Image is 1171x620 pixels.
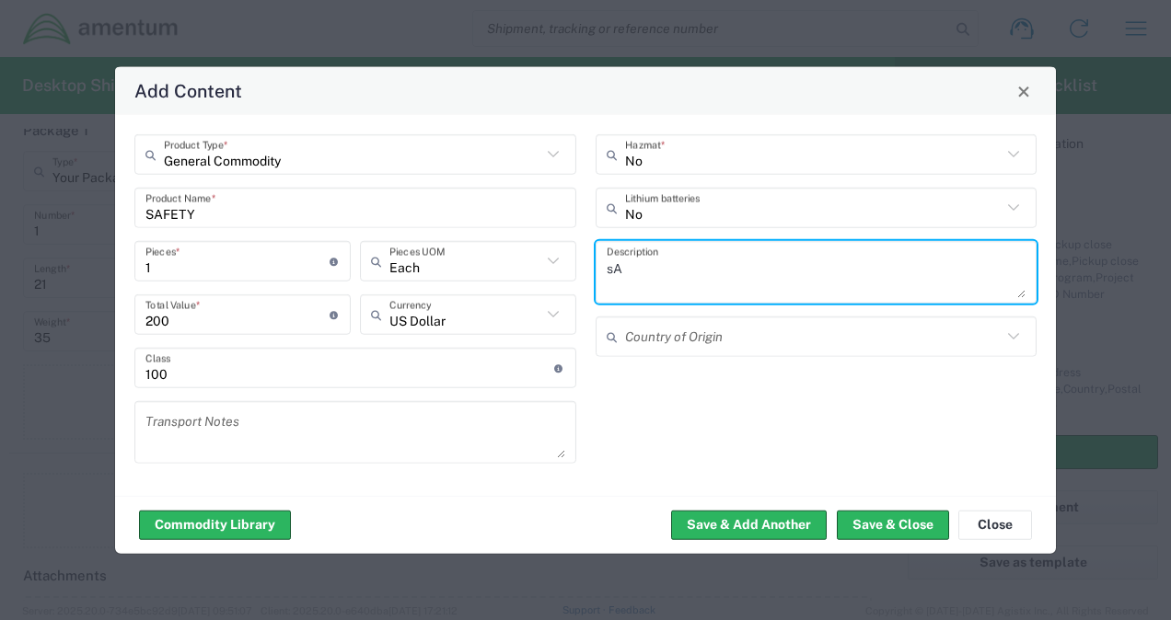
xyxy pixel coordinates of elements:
[134,77,242,104] h4: Add Content
[139,510,291,539] button: Commodity Library
[1011,78,1037,104] button: Close
[958,510,1032,539] button: Close
[837,510,949,539] button: Save & Close
[671,510,827,539] button: Save & Add Another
